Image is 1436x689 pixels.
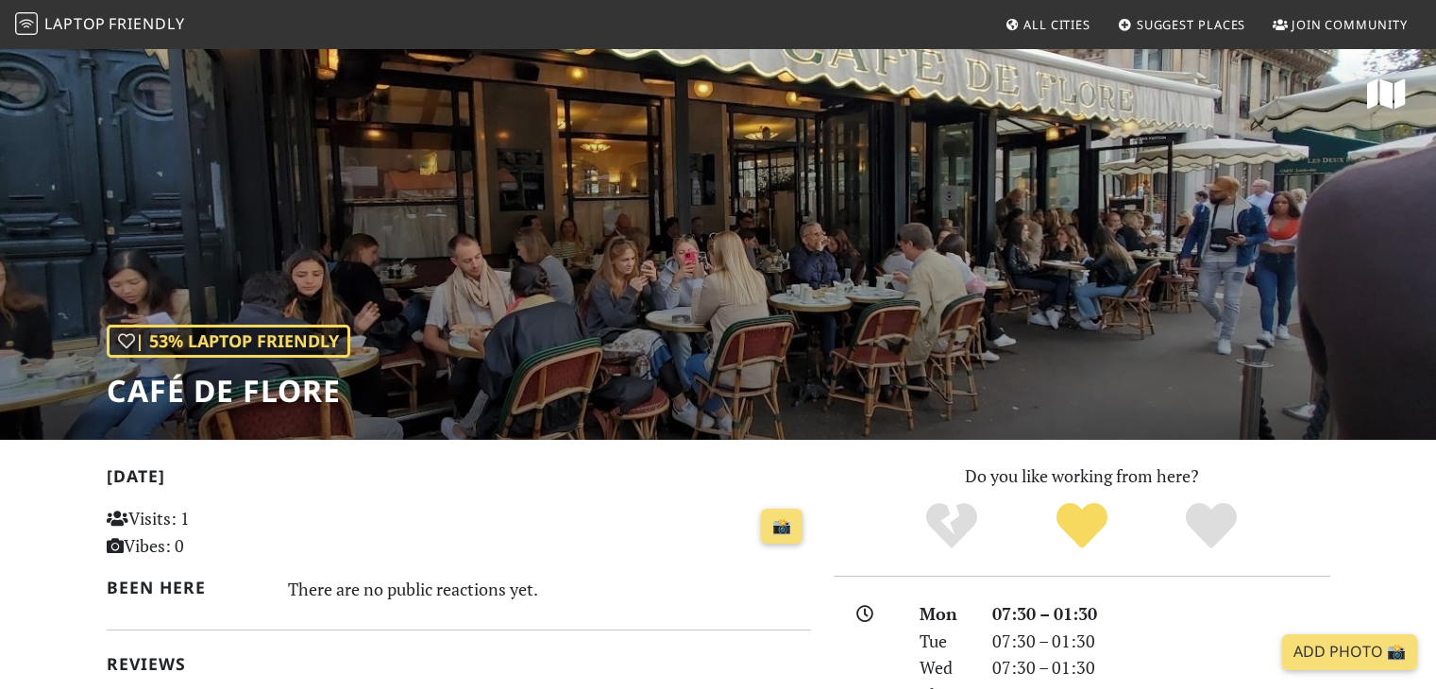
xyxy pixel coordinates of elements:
[15,8,185,42] a: LaptopFriendly LaptopFriendly
[981,654,1342,681] div: 07:30 – 01:30
[15,12,38,35] img: LaptopFriendly
[1023,16,1090,33] span: All Cities
[107,373,350,409] h1: Café de Flore
[109,13,184,34] span: Friendly
[1146,500,1276,552] div: Definitely!
[997,8,1098,42] a: All Cities
[981,628,1342,655] div: 07:30 – 01:30
[288,574,811,604] div: There are no public reactions yet.
[908,628,980,655] div: Tue
[107,578,266,597] h2: Been here
[887,500,1017,552] div: No
[908,600,980,628] div: Mon
[1110,8,1254,42] a: Suggest Places
[1137,16,1246,33] span: Suggest Places
[1017,500,1147,552] div: Yes
[1292,16,1408,33] span: Join Community
[1265,8,1415,42] a: Join Community
[44,13,106,34] span: Laptop
[761,509,802,545] a: 📸
[107,505,327,560] p: Visits: 1 Vibes: 0
[107,325,350,358] div: | 53% Laptop Friendly
[908,654,980,681] div: Wed
[107,466,811,494] h2: [DATE]
[981,600,1342,628] div: 07:30 – 01:30
[107,654,811,674] h2: Reviews
[834,462,1330,490] p: Do you like working from here?
[1282,634,1417,670] a: Add Photo 📸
